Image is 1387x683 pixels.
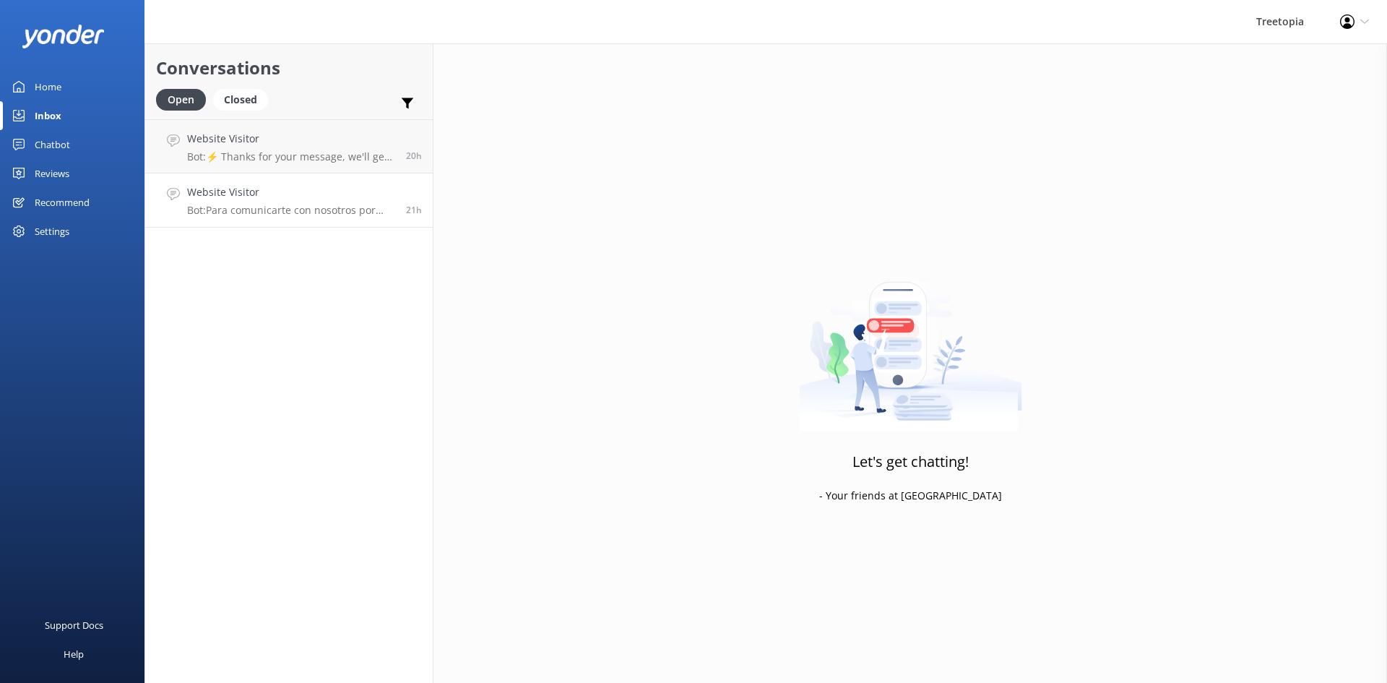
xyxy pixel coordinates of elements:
p: - Your friends at [GEOGRAPHIC_DATA] [819,488,1002,504]
img: yonder-white-logo.png [22,25,105,48]
div: Chatbot [35,130,70,159]
div: Recommend [35,188,90,217]
h4: Website Visitor [187,131,395,147]
a: Website VisitorBot:⚡ Thanks for your message, we'll get back to you as soon as we can. You're als... [145,119,433,173]
div: Closed [213,89,268,111]
div: Settings [35,217,69,246]
div: Reviews [35,159,69,188]
a: Closed [213,91,275,107]
div: Inbox [35,101,61,130]
div: Home [35,72,61,101]
a: Website VisitorBot:Para comunicarte con nosotros por WhatsApp, puedes usar el número [PHONE_NUMBE... [145,173,433,228]
div: Open [156,89,206,111]
p: Bot: Para comunicarte con nosotros por WhatsApp, puedes usar el número [PHONE_NUMBER]. [187,204,395,217]
h4: Website Visitor [187,184,395,200]
h2: Conversations [156,54,422,82]
div: Support Docs [45,611,103,640]
a: Open [156,91,213,107]
span: Oct 02 2025 04:10pm (UTC -06:00) America/Mexico_City [406,150,422,162]
p: Bot: ⚡ Thanks for your message, we'll get back to you as soon as we can. You're also welcome to k... [187,150,395,163]
div: Help [64,640,84,669]
h3: Let's get chatting! [852,450,969,473]
img: artwork of a man stealing a conversation from at giant smartphone [799,252,1022,432]
span: Oct 02 2025 02:40pm (UTC -06:00) America/Mexico_City [406,204,422,216]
